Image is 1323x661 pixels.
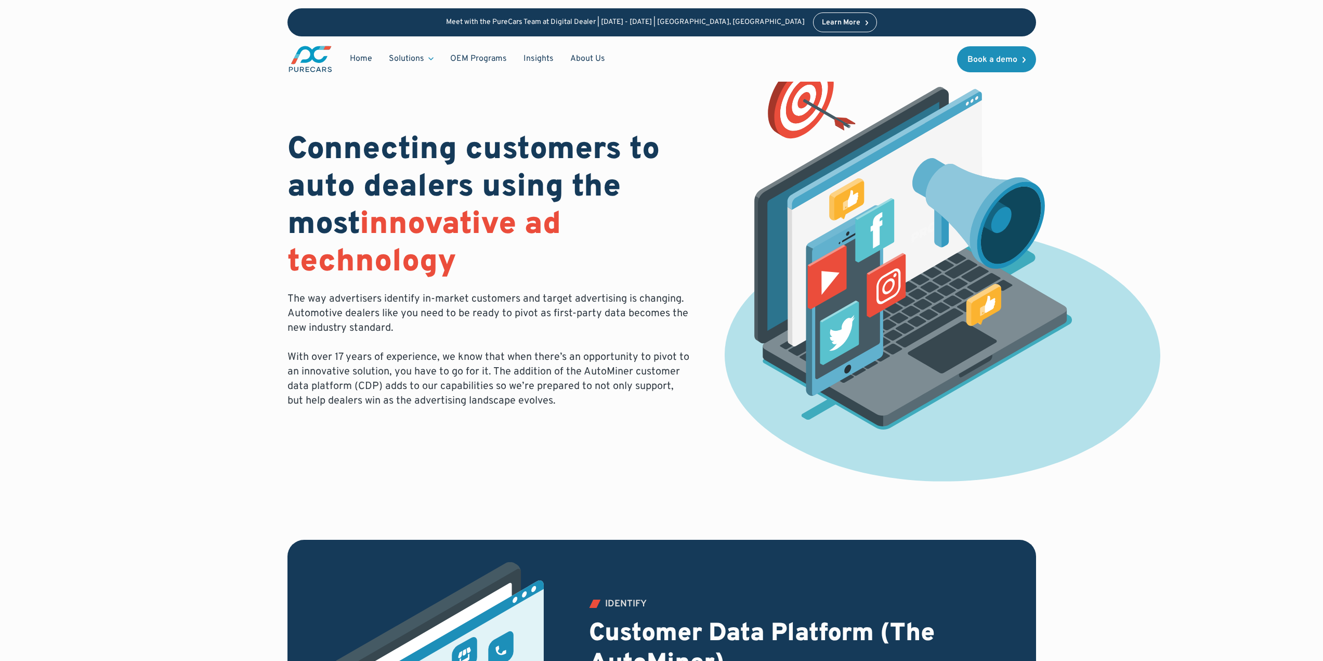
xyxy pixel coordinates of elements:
[287,205,561,282] span: innovative ad technology
[957,46,1036,72] a: Book a demo
[725,58,1160,482] img: digital marketing illustration mockup showing social media channels and campaigns
[287,292,692,408] p: The way advertisers identify in-market customers and target advertising is changing. Automotive d...
[822,19,860,27] div: Learn More
[389,53,424,64] div: Solutions
[562,49,613,69] a: About Us
[515,49,562,69] a: Insights
[381,49,442,69] div: Solutions
[287,132,692,281] h1: Connecting customers to auto dealers using the most
[446,18,805,27] p: Meet with the PureCars Team at Digital Dealer | [DATE] - [DATE] | [GEOGRAPHIC_DATA], [GEOGRAPHIC_...
[813,12,877,32] a: Learn More
[287,45,333,73] a: main
[342,49,381,69] a: Home
[605,600,647,609] div: IDENTIFY
[967,56,1017,64] div: Book a demo
[287,45,333,73] img: purecars logo
[442,49,515,69] a: OEM Programs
